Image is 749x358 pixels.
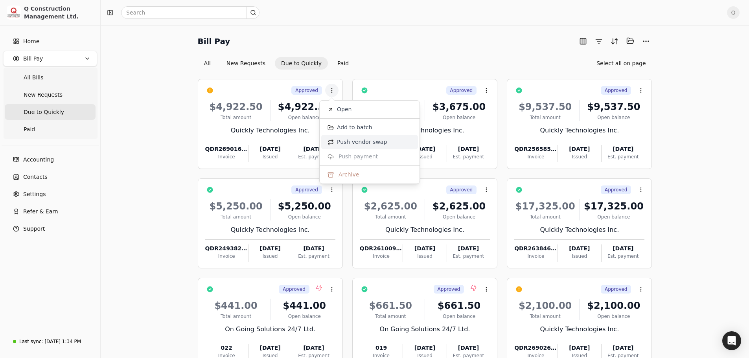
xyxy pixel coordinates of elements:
[514,253,557,260] div: Invoice
[23,37,39,46] span: Home
[274,114,335,121] div: Open balance
[19,338,43,345] div: Last sync:
[292,153,335,160] div: Est. payment
[514,244,557,253] div: QDR263846-1055
[205,114,267,121] div: Total amount
[3,51,97,66] button: Bill Pay
[205,253,248,260] div: Invoice
[450,186,473,193] span: Approved
[24,125,35,134] span: Paid
[514,199,576,213] div: $17,325.00
[514,344,557,352] div: QDR269026-008
[514,153,557,160] div: Invoice
[602,145,644,153] div: [DATE]
[514,126,644,135] div: Quickly Technologies Inc.
[558,244,601,253] div: [DATE]
[428,213,490,220] div: Open balance
[205,344,248,352] div: 022
[608,35,621,48] button: Sort
[514,299,576,313] div: $2,100.00
[360,199,421,213] div: $2,625.00
[248,153,292,160] div: Issued
[23,207,58,216] span: Refer & Earn
[514,114,576,121] div: Total amount
[558,153,601,160] div: Issued
[23,156,54,164] span: Accounting
[274,299,335,313] div: $441.00
[292,253,335,260] div: Est. payment
[514,225,644,235] div: Quickly Technologies Inc.
[295,186,318,193] span: Approved
[605,186,628,193] span: Approved
[583,100,644,114] div: $9,537.50
[583,299,644,313] div: $2,100.00
[360,126,490,135] div: Quickly Technologies Inc.
[198,35,230,48] h2: Bill Pay
[438,286,460,293] span: Approved
[275,57,328,70] button: Due to Quickly
[605,87,628,94] span: Approved
[339,171,359,179] span: Archive
[3,186,97,202] a: Settings
[205,313,267,320] div: Total amount
[331,57,355,70] button: Paid
[602,253,644,260] div: Est. payment
[428,114,490,121] div: Open balance
[360,299,421,313] div: $661.50
[23,55,43,63] span: Bill Pay
[3,204,97,219] button: Refer & Earn
[403,244,446,253] div: [DATE]
[3,334,97,349] a: Last sync:[DATE] 1:34 PM
[24,91,63,99] span: New Requests
[3,33,97,49] a: Home
[205,199,267,213] div: $5,250.00
[24,108,64,116] span: Due to Quickly
[205,299,267,313] div: $441.00
[360,253,403,260] div: Invoice
[605,286,628,293] span: Approved
[558,145,601,153] div: [DATE]
[274,199,335,213] div: $5,250.00
[403,344,446,352] div: [DATE]
[295,87,318,94] span: Approved
[624,35,637,47] button: Batch (0)
[583,114,644,121] div: Open balance
[583,199,644,213] div: $17,325.00
[3,169,97,185] a: Contacts
[248,253,292,260] div: Issued
[274,313,335,320] div: Open balance
[7,6,21,20] img: 3171ca1f-602b-4dfe-91f0-0ace091e1481.jpeg
[274,213,335,220] div: Open balance
[5,70,96,85] a: All Bills
[292,145,335,153] div: [DATE]
[590,57,652,70] button: Select all on page
[23,190,46,198] span: Settings
[248,145,292,153] div: [DATE]
[447,145,490,153] div: [DATE]
[121,6,259,19] input: Search
[337,105,351,114] span: Open
[248,344,292,352] div: [DATE]
[514,313,576,320] div: Total amount
[360,100,421,114] div: $3,675.00
[403,153,446,160] div: Issued
[292,344,335,352] div: [DATE]
[274,100,335,114] div: $4,922.50
[23,225,45,233] span: Support
[727,6,740,19] span: Q
[403,145,446,153] div: [DATE]
[205,244,248,253] div: QDR249382-0546
[514,100,576,114] div: $9,537.50
[428,299,490,313] div: $661.50
[198,57,217,70] button: All
[602,153,644,160] div: Est. payment
[583,213,644,220] div: Open balance
[24,5,94,20] div: Q Construction Management Ltd.
[5,87,96,103] a: New Requests
[283,286,305,293] span: Approved
[360,344,403,352] div: 019
[3,152,97,167] a: Accounting
[447,344,490,352] div: [DATE]
[337,138,387,146] span: Push vendor swap
[205,145,248,153] div: QDR269016-023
